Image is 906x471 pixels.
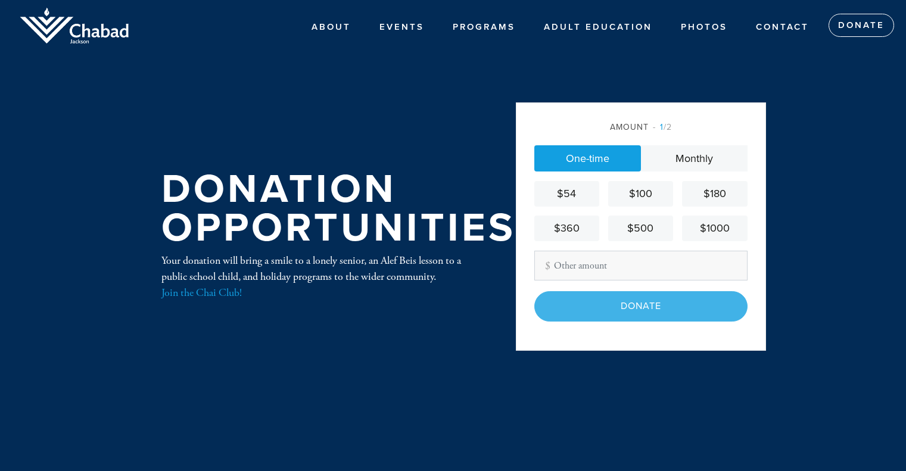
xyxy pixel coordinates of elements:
[829,14,894,38] a: Donate
[534,145,641,171] a: One-time
[444,15,524,38] a: PROGRAMS
[682,216,747,241] a: $1000
[534,251,748,280] input: Other amount
[672,15,736,38] a: Photos
[608,181,673,207] a: $100
[534,121,748,133] div: Amount
[747,15,818,38] a: Contact
[687,220,742,236] div: $1000
[18,6,131,46] img: Jackson%20Logo_0.png
[641,145,748,171] a: Monthly
[534,181,599,207] a: $54
[687,186,742,202] div: $180
[613,186,668,202] div: $100
[539,220,594,236] div: $360
[161,286,242,300] a: Join the Chai Club!
[653,122,672,132] span: /2
[161,252,477,301] div: Your donation will bring a smile to a lonely senior, an Alef Beis lesson to a public school child...
[660,122,664,132] span: 1
[613,220,668,236] div: $500
[303,15,360,38] a: ABOUT
[682,181,747,207] a: $180
[161,170,516,247] h1: Donation Opportunities
[608,216,673,241] a: $500
[534,216,599,241] a: $360
[535,15,661,38] a: Adult Education
[539,186,594,202] div: $54
[371,15,433,38] a: Events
